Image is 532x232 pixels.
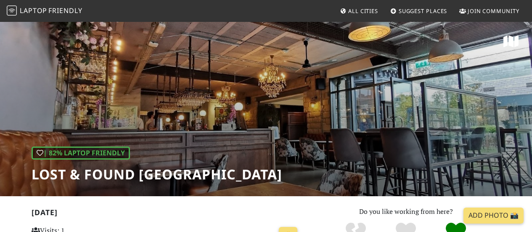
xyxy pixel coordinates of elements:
a: Suggest Places [387,3,451,19]
a: All Cities [336,3,381,19]
h1: Lost & Found [GEOGRAPHIC_DATA] [32,166,282,182]
span: Suggest Places [399,7,447,15]
a: Add Photo 📸 [463,208,524,224]
h2: [DATE] [32,208,301,220]
span: Join Community [468,7,519,15]
span: Friendly [48,6,82,15]
p: Do you like working from here? [311,206,501,217]
a: Join Community [456,3,523,19]
span: Laptop [20,6,47,15]
div: | 82% Laptop Friendly [32,147,130,160]
a: LaptopFriendly LaptopFriendly [7,4,82,19]
span: All Cities [348,7,378,15]
img: LaptopFriendly [7,5,17,16]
